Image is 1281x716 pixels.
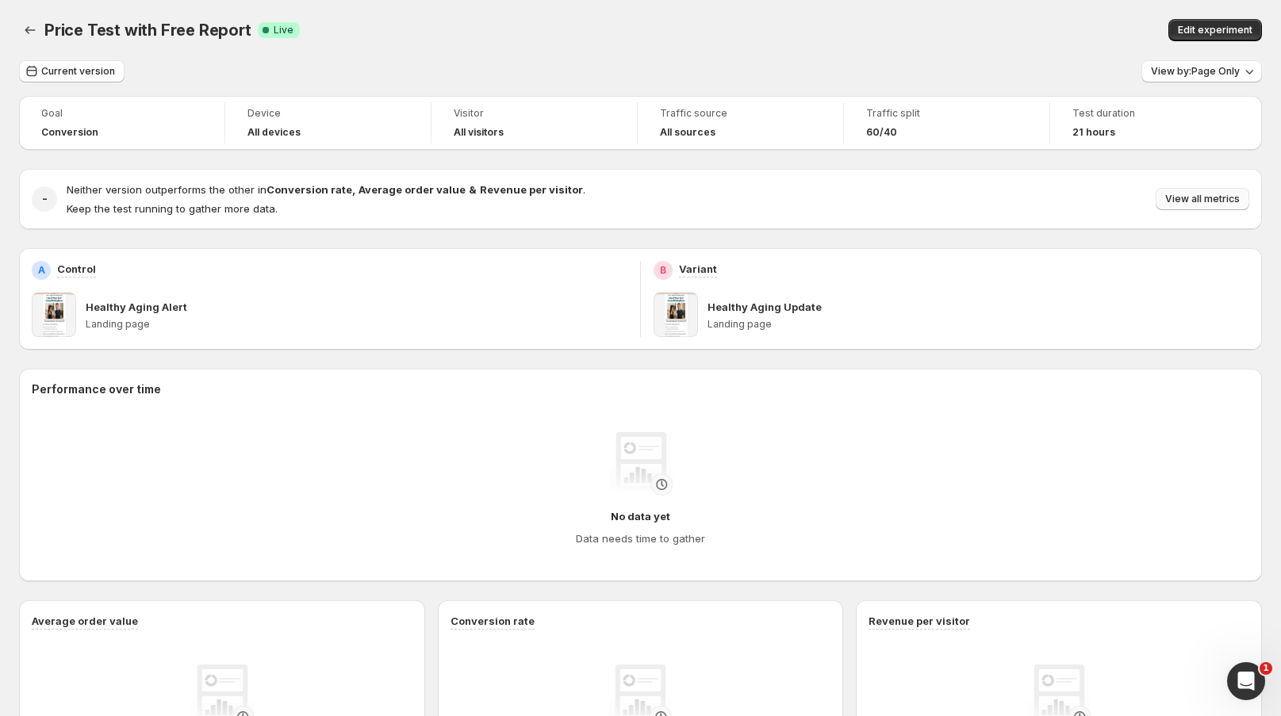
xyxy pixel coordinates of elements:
button: View by:Page Only [1141,60,1262,82]
img: Healthy Aging Update [654,293,698,337]
h2: B [660,264,666,277]
h2: Performance over time [32,381,1249,397]
a: VisitorAll visitors [454,105,615,140]
span: Live [274,24,293,36]
span: 1 [1260,662,1272,675]
span: Neither version outperforms the other in . [67,183,585,196]
button: Edit experiment [1168,19,1262,41]
h3: Average order value [32,613,138,629]
a: DeviceAll devices [247,105,408,140]
a: GoalConversion [41,105,202,140]
span: Device [247,107,408,120]
span: View by: Page Only [1151,65,1240,78]
span: Traffic source [660,107,821,120]
iframe: Intercom live chat [1227,662,1265,700]
strong: Average order value [359,183,466,196]
img: Healthy Aging Alert [32,293,76,337]
a: Test duration21 hours [1072,105,1234,140]
p: Healthy Aging Update [708,299,822,315]
p: Healthy Aging Alert [86,299,187,315]
span: Price Test with Free Report [44,21,251,40]
strong: Conversion rate [267,183,352,196]
span: Edit experiment [1178,24,1252,36]
p: Landing page [86,318,627,331]
h4: Data needs time to gather [576,530,705,546]
h3: Conversion rate [451,613,535,629]
h4: No data yet [611,508,670,524]
span: Visitor [454,107,615,120]
p: Control [57,261,96,277]
h2: - [42,191,48,207]
a: Traffic split60/40 [866,105,1027,140]
span: Traffic split [866,107,1027,120]
p: Variant [679,261,717,277]
span: View all metrics [1165,193,1240,205]
span: Conversion [41,126,98,139]
span: 21 hours [1072,126,1115,139]
h3: Revenue per visitor [869,613,970,629]
button: View all metrics [1156,188,1249,210]
span: Current version [41,65,115,78]
strong: & [469,183,477,196]
strong: , [352,183,355,196]
p: Landing page [708,318,1249,331]
img: No data yet [609,432,673,496]
span: Goal [41,107,202,120]
h2: A [38,264,45,277]
span: 60/40 [866,126,897,139]
span: Test duration [1072,107,1234,120]
button: Back [19,19,41,41]
h4: All visitors [454,126,504,139]
span: Keep the test running to gather more data. [67,202,278,215]
h4: All devices [247,126,301,139]
button: Current version [19,60,125,82]
strong: Revenue per visitor [480,183,583,196]
h4: All sources [660,126,715,139]
a: Traffic sourceAll sources [660,105,821,140]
